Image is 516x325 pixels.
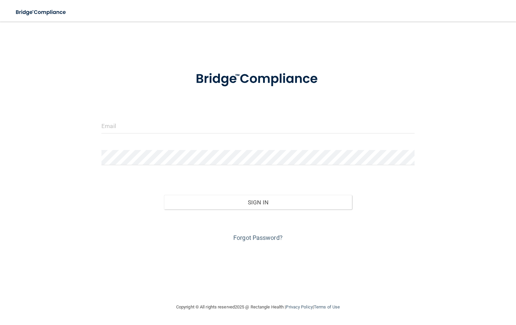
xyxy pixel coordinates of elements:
[182,62,334,96] img: bridge_compliance_login_screen.278c3ca4.svg
[164,195,352,210] button: Sign In
[286,304,312,309] a: Privacy Policy
[135,296,381,318] div: Copyright © All rights reserved 2025 @ Rectangle Health | |
[233,234,283,241] a: Forgot Password?
[101,118,414,133] input: Email
[314,304,340,309] a: Terms of Use
[10,5,72,19] img: bridge_compliance_login_screen.278c3ca4.svg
